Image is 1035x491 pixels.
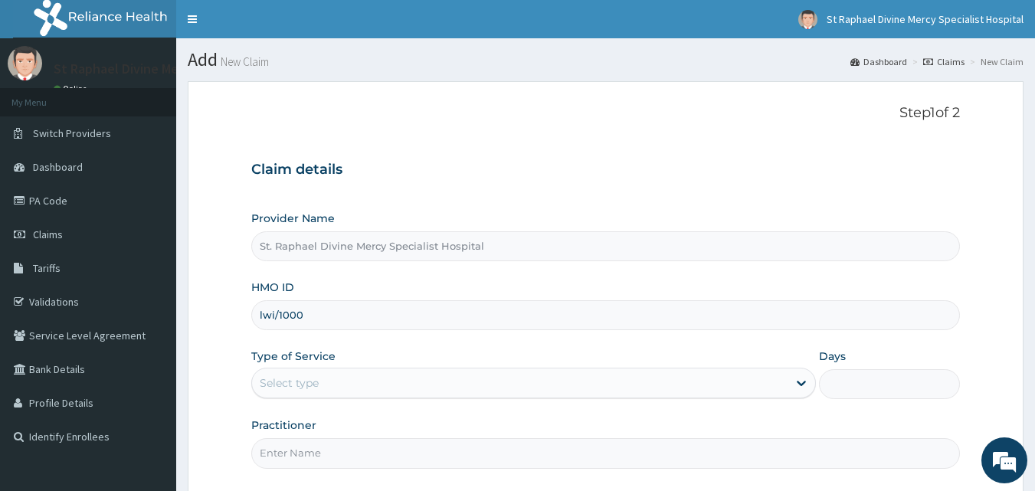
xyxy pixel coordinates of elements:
label: HMO ID [251,280,294,295]
label: Practitioner [251,417,316,433]
a: Dashboard [850,55,907,68]
span: Tariffs [33,261,61,275]
label: Type of Service [251,349,336,364]
input: Enter HMO ID [251,300,961,330]
small: New Claim [218,56,269,67]
li: New Claim [966,55,1024,68]
label: Days [819,349,846,364]
label: Provider Name [251,211,335,226]
img: User Image [798,10,817,29]
h1: Add [188,50,1024,70]
span: Dashboard [33,160,83,174]
span: Switch Providers [33,126,111,140]
div: Select type [260,375,319,391]
img: User Image [8,46,42,80]
p: St Raphael Divine Mercy Specialist Hospital [54,62,313,76]
a: Online [54,83,90,94]
p: Step 1 of 2 [251,105,961,122]
h3: Claim details [251,162,961,178]
span: Claims [33,227,63,241]
a: Claims [923,55,965,68]
input: Enter Name [251,438,961,468]
span: St Raphael Divine Mercy Specialist Hospital [827,12,1024,26]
